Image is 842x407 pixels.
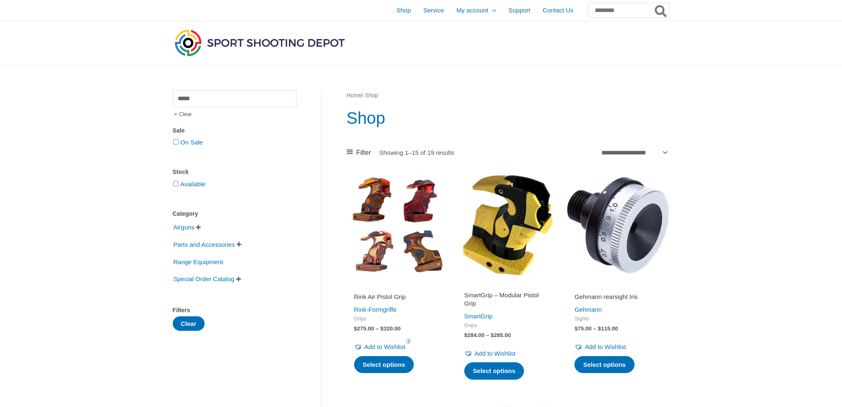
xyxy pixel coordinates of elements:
[598,146,669,159] select: Shop order
[574,306,602,313] a: Gehmann
[574,325,578,332] span: $
[376,325,379,332] span: –
[598,325,618,332] bdi: 115.00
[347,147,371,159] a: Filter
[574,293,661,301] h2: Gehmann rearsight Iris
[567,174,669,276] img: Gehmann rearsight Iris
[653,3,669,17] button: Search
[464,362,524,380] a: Select options for “SmartGrip - Modular Pistol Grip”
[491,332,494,338] span: $
[464,332,485,338] bdi: 284.00
[380,325,384,332] span: $
[181,139,203,146] a: On Sale
[347,92,362,99] a: Home
[585,343,626,350] span: Add to Wishlist
[347,90,669,101] nav: Breadcrumb
[354,306,397,313] a: Rink-Formgriffe
[486,332,489,338] span: –
[354,356,414,373] a: Select options for “Rink Air Pistol Grip”
[574,315,661,323] span: Sights
[236,241,241,247] span: 
[173,125,297,137] div: Sale
[457,174,559,276] img: SmartGrip - Modular Pistol Grip
[347,106,669,130] h1: Shop
[173,220,195,234] span: Airguns
[354,315,441,323] span: Grips
[464,291,551,311] a: SmartGrip – Modular Pistol Grip
[181,181,206,188] a: Available
[405,338,412,344] span: 2
[364,343,405,350] span: Add to Wishlist
[173,27,347,58] img: Sport Shooting Depot
[574,293,661,304] a: Gehmann rearsight Iris
[598,325,601,332] span: $
[464,313,492,320] a: SmartGrip
[464,322,551,329] span: Grips
[354,325,374,332] bdi: 275.00
[173,181,179,186] input: Available
[354,341,405,353] a: Add to Wishlist
[347,174,449,276] img: Rink Air Pistol Grip
[574,356,635,373] a: Select options for “Gehmann rearsight Iris”
[173,238,236,252] span: Parts and Accessories
[574,325,591,332] bdi: 75.00
[173,275,236,282] a: Special Order Catalog
[380,325,400,332] bdi: 320.00
[173,255,224,269] span: Range Equipment
[173,166,297,178] div: Stock
[354,293,441,304] a: Rink Air Pistol Grip
[173,208,297,220] div: Category
[173,223,195,230] a: Airguns
[354,293,441,301] h2: Rink Air Pistol Grip
[464,348,516,359] a: Add to Wishlist
[356,147,371,159] span: Filter
[475,350,516,357] span: Add to Wishlist
[593,325,596,332] span: –
[464,291,551,307] h2: SmartGrip – Modular Pistol Grip
[173,139,179,144] input: On Sale
[236,276,241,282] span: 
[173,316,205,331] button: Clear
[196,224,201,230] span: 
[173,258,224,265] a: Range Equipment
[464,281,551,291] iframe: Customer reviews powered by Trustpilot
[173,272,236,286] span: Special Order Catalog
[574,341,626,353] a: Add to Wishlist
[464,332,468,338] span: $
[491,332,511,338] bdi: 285.00
[354,281,441,291] iframe: Customer reviews powered by Trustpilot
[379,149,454,156] p: Showing 1–15 of 19 results
[173,241,236,248] a: Parts and Accessories
[173,107,192,121] span: Clear
[354,325,357,332] span: $
[173,304,297,316] div: Filters
[574,281,661,291] iframe: Customer reviews powered by Trustpilot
